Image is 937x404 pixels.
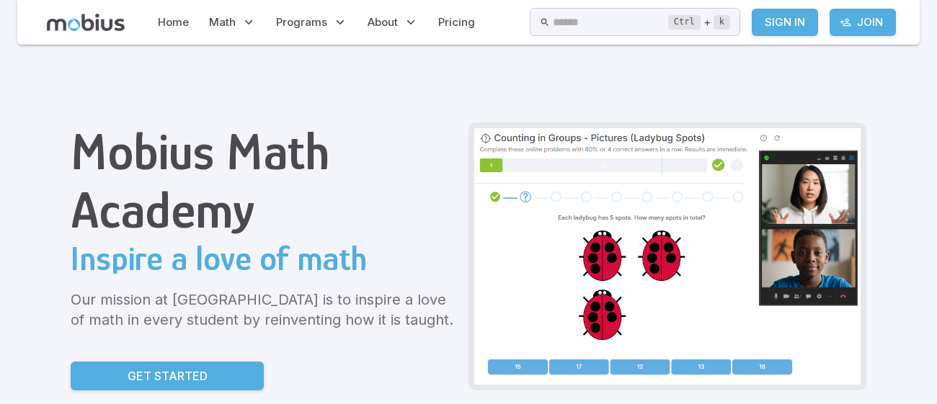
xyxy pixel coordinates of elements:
[434,6,479,39] a: Pricing
[71,362,264,390] a: Get Started
[474,128,861,385] img: Grade 2 Class
[71,122,457,239] h1: Mobius Math Academy
[830,9,896,36] a: Join
[154,6,193,39] a: Home
[668,14,730,31] div: +
[368,14,398,30] span: About
[71,289,457,330] p: Our mission at [GEOGRAPHIC_DATA] is to inspire a love of math in every student by reinventing how...
[128,367,208,385] p: Get Started
[209,14,236,30] span: Math
[276,14,327,30] span: Programs
[668,15,701,30] kbd: Ctrl
[714,15,730,30] kbd: k
[71,239,457,278] h2: Inspire a love of math
[752,9,818,36] a: Sign In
